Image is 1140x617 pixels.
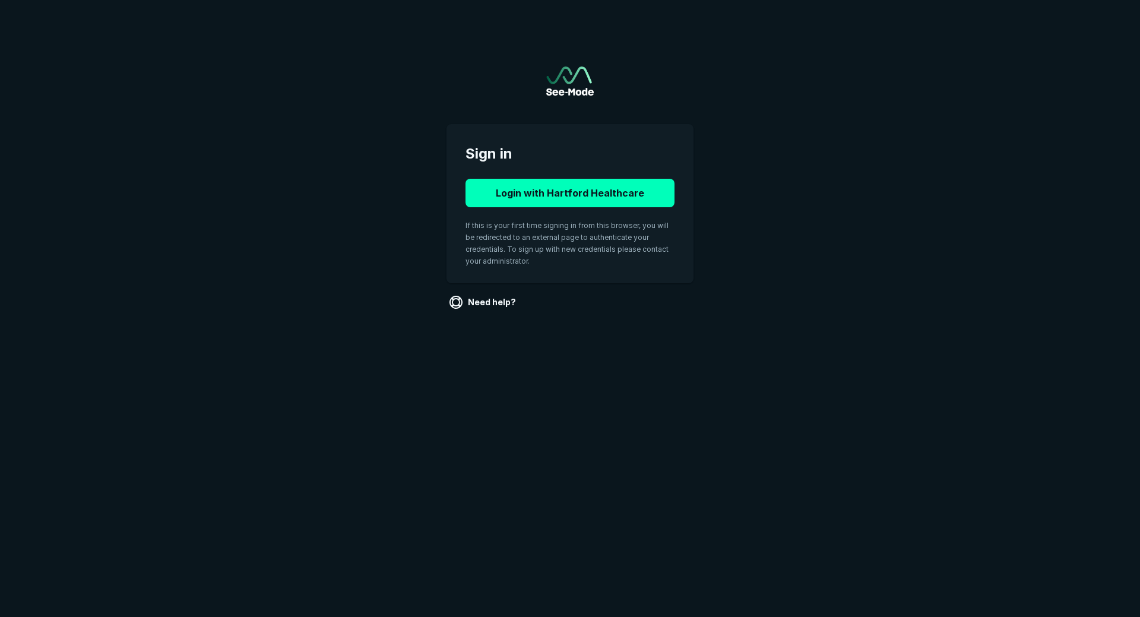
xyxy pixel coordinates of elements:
[446,293,521,312] a: Need help?
[546,67,594,96] img: See-Mode Logo
[465,143,674,164] span: Sign in
[546,67,594,96] a: Go to sign in
[465,179,674,207] button: Login with Hartford Healthcare
[465,221,669,265] span: If this is your first time signing in from this browser, you will be redirected to an external pa...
